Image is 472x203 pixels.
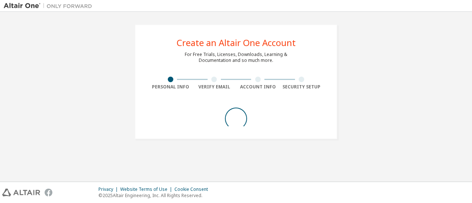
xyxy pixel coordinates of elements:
div: Verify Email [192,84,236,90]
div: Website Terms of Use [120,186,174,192]
p: © 2025 Altair Engineering, Inc. All Rights Reserved. [98,192,212,199]
div: Privacy [98,186,120,192]
div: Security Setup [280,84,324,90]
div: For Free Trials, Licenses, Downloads, Learning & Documentation and so much more. [185,52,287,63]
div: Cookie Consent [174,186,212,192]
div: Personal Info [149,84,192,90]
img: facebook.svg [45,189,52,196]
img: Altair One [4,2,96,10]
div: Create an Altair One Account [177,38,296,47]
img: altair_logo.svg [2,189,40,196]
div: Account Info [236,84,280,90]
